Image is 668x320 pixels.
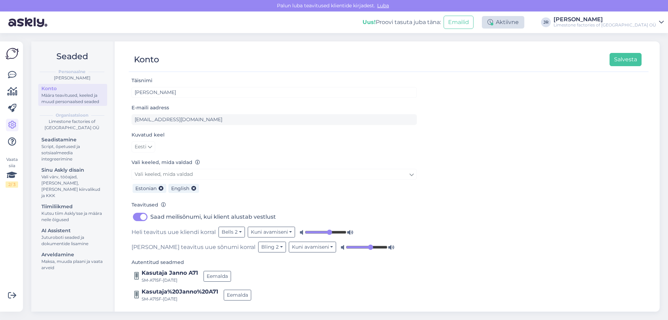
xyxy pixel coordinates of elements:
[132,242,417,252] div: [PERSON_NAME] teavitus uue sõnumi korral
[132,131,165,139] label: Kuvatud keel
[132,227,417,237] div: Heli teavitus uue kliendi korral
[41,85,104,92] div: Konto
[38,165,107,200] a: Sinu Askly disainVali värv, tööajad, [PERSON_NAME], [PERSON_NAME] kiirvalikud ja KKK
[38,202,107,224] a: TiimiliikmedKutsu tiim Askly'sse ja määra neile õigused
[132,104,169,111] label: E-maili aadress
[38,226,107,248] a: AI AssistentJuturoboti seaded ja dokumentide lisamine
[41,136,104,143] div: Seadistamine
[363,19,376,25] b: Uus!
[132,259,184,266] label: Autentitud seadmed
[41,210,104,223] div: Kutsu tiim Askly'sse ja määra neile õigused
[150,211,276,223] label: Saad meilisõnumi, kui klient alustab vestlust
[41,258,104,271] div: Maksa, muuda plaani ja vaata arveid
[610,53,642,66] button: Salvesta
[289,242,336,252] button: Kuni avamiseni
[554,17,656,22] div: [PERSON_NAME]
[38,250,107,272] a: ArveldamineMaksa, muuda plaani ja vaata arveid
[375,2,391,9] span: Luba
[6,156,18,188] div: Vaata siia
[41,166,104,174] div: Sinu Askly disain
[38,84,107,106] a: KontoMäära teavitused, keeled ja muud personaalsed seaded
[142,288,218,296] div: Kasutaja%20Janno%20A71
[6,47,19,60] img: Askly Logo
[132,169,417,180] a: Vali keeled, mida valdad
[132,77,152,84] label: Täisnimi
[132,201,166,209] label: Teavitused
[41,227,104,234] div: AI Assistent
[142,296,218,302] div: SM-A715F • [DATE]
[224,290,251,301] button: Eemalda
[37,50,107,63] h2: Seaded
[135,143,146,151] span: Eesti
[258,242,286,252] button: Bling 2
[41,251,104,258] div: Arveldamine
[41,174,104,199] div: Vali värv, tööajad, [PERSON_NAME], [PERSON_NAME] kiirvalikud ja KKK
[132,114,417,125] input: Sisesta e-maili aadress
[41,143,104,162] div: Script, õpetused ja sotsiaalmeedia integreerimine
[554,17,664,28] a: [PERSON_NAME]Limestone factories of [GEOGRAPHIC_DATA] OÜ
[142,269,198,277] div: Kasutaja Janno A71
[38,135,107,163] a: SeadistamineScript, õpetused ja sotsiaalmeedia integreerimine
[482,16,524,29] div: Aktiivne
[142,277,198,283] div: SM-A715F • [DATE]
[132,159,200,166] label: Vali keeled, mida valdad
[171,185,189,192] span: English
[444,16,474,29] button: Emailid
[363,18,441,26] div: Proovi tasuta juba täna:
[58,69,86,75] b: Personaalne
[204,271,231,282] button: Eemalda
[37,118,107,131] div: Limestone factories of [GEOGRAPHIC_DATA] OÜ
[132,141,155,153] a: Eesti
[41,92,104,105] div: Määra teavitused, keeled ja muud personaalsed seaded
[41,203,104,210] div: Tiimiliikmed
[56,112,88,118] b: Organisatsioon
[218,227,245,237] button: Bells 2
[248,227,295,237] button: Kuni avamiseni
[135,171,193,177] span: Vali keeled, mida valdad
[6,181,18,188] div: 2 / 3
[41,234,104,247] div: Juturoboti seaded ja dokumentide lisamine
[135,185,157,192] span: Estonian
[134,53,159,66] div: Konto
[132,87,417,98] input: Sisesta nimi
[541,17,551,27] div: JR
[554,22,656,28] div: Limestone factories of [GEOGRAPHIC_DATA] OÜ
[37,75,107,81] div: [PERSON_NAME]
